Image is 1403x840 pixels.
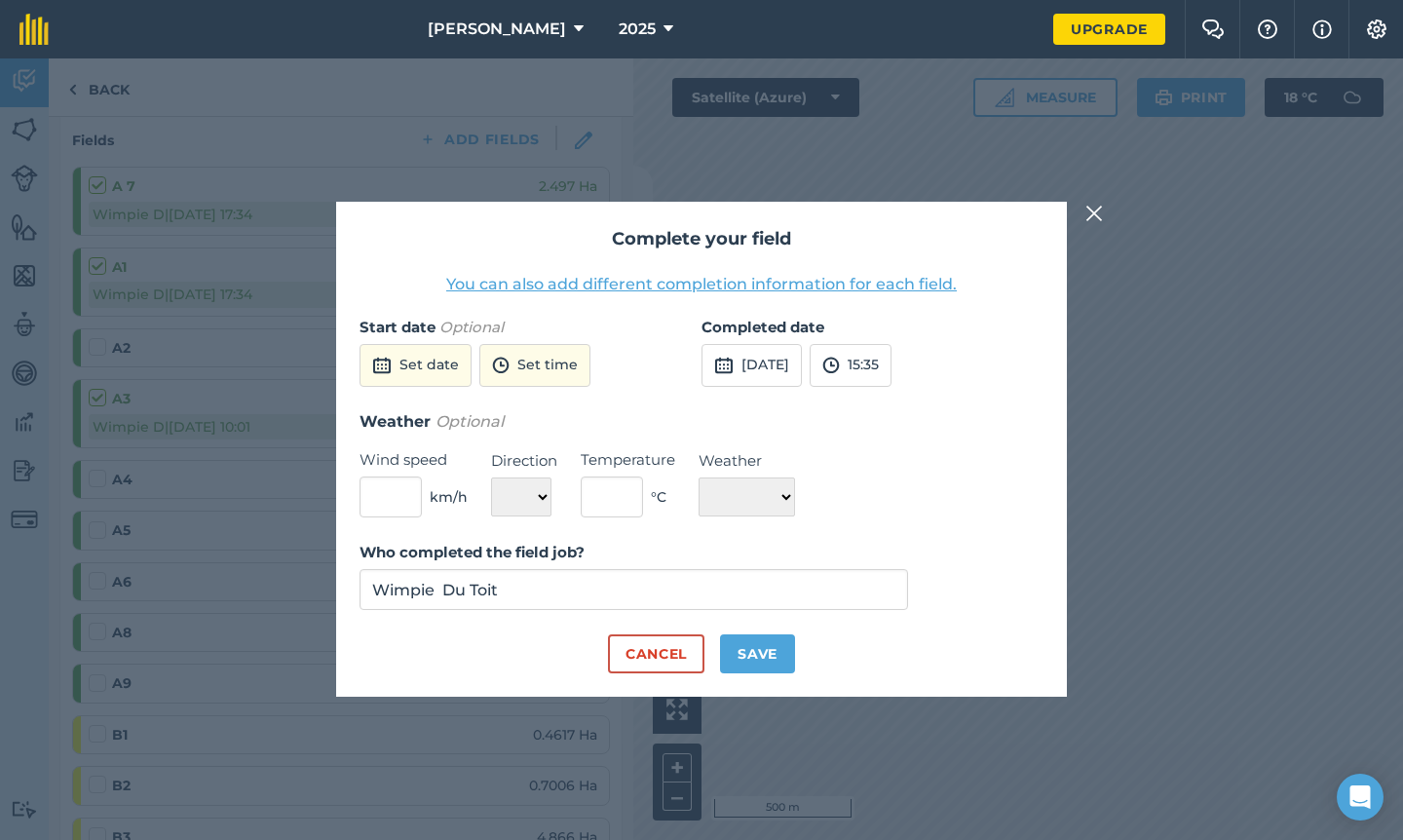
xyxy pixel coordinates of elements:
button: You can also add different completion information for each field. [446,273,957,296]
h3: Weather [360,409,1043,435]
em: Optional [436,412,504,431]
button: Set time [479,344,590,387]
button: Save [720,634,795,673]
div: Open Intercom Messenger [1337,774,1384,821]
img: Two speech bubbles overlapping with the left bubble in the forefront [1201,19,1225,39]
label: Wind speed [360,448,468,472]
button: [DATE] [701,344,802,387]
a: Upgrade [1053,14,1165,45]
button: Cancel [608,634,704,673]
img: svg+xml;base64,PD94bWwgdmVyc2lvbj0iMS4wIiBlbmNvZGluZz0idXRmLTgiPz4KPCEtLSBHZW5lcmF0b3I6IEFkb2JlIE... [822,354,840,377]
strong: Who completed the field job? [360,543,585,561]
img: fieldmargin Logo [19,14,49,45]
img: svg+xml;base64,PD94bWwgdmVyc2lvbj0iMS4wIiBlbmNvZGluZz0idXRmLTgiPz4KPCEtLSBHZW5lcmF0b3I6IEFkb2JlIE... [372,354,392,377]
img: svg+xml;base64,PD94bWwgdmVyc2lvbj0iMS4wIiBlbmNvZGluZz0idXRmLTgiPz4KPCEtLSBHZW5lcmF0b3I6IEFkb2JlIE... [492,354,510,377]
img: A question mark icon [1256,19,1279,39]
img: svg+xml;base64,PHN2ZyB4bWxucz0iaHR0cDovL3d3dy53My5vcmcvMjAwMC9zdmciIHdpZHRoPSIxNyIgaGVpZ2h0PSIxNy... [1312,18,1332,41]
label: Weather [699,449,795,473]
button: Set date [360,344,472,387]
img: A cog icon [1365,19,1388,39]
img: svg+xml;base64,PD94bWwgdmVyc2lvbj0iMS4wIiBlbmNvZGluZz0idXRmLTgiPz4KPCEtLSBHZW5lcmF0b3I6IEFkb2JlIE... [714,354,734,377]
strong: Start date [360,318,436,336]
button: 15:35 [810,344,891,387]
span: ° C [651,486,666,508]
span: 2025 [619,18,656,41]
em: Optional [439,318,504,336]
label: Direction [491,449,557,473]
label: Temperature [581,448,675,472]
span: [PERSON_NAME] [428,18,566,41]
span: km/h [430,486,468,508]
strong: Completed date [701,318,824,336]
h2: Complete your field [360,225,1043,253]
img: svg+xml;base64,PHN2ZyB4bWxucz0iaHR0cDovL3d3dy53My5vcmcvMjAwMC9zdmciIHdpZHRoPSIyMiIgaGVpZ2h0PSIzMC... [1085,202,1103,225]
